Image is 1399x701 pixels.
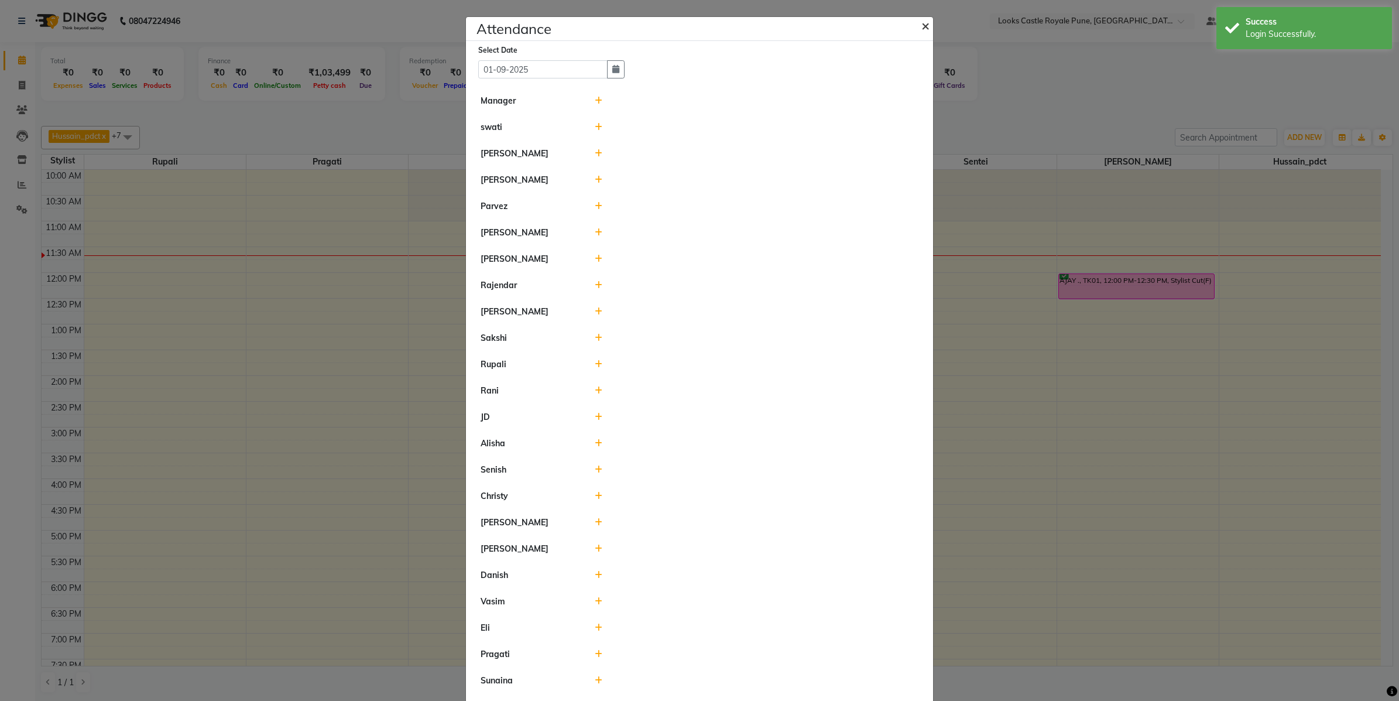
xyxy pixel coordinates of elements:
[472,648,586,661] div: Pragati
[472,464,586,476] div: Senish
[472,174,586,186] div: [PERSON_NAME]
[472,306,586,318] div: [PERSON_NAME]
[472,148,586,160] div: [PERSON_NAME]
[472,358,586,371] div: Rupali
[472,622,586,634] div: Eli
[472,227,586,239] div: [PERSON_NAME]
[472,95,586,107] div: Manager
[472,543,586,555] div: [PERSON_NAME]
[472,279,586,292] div: Rajendar
[472,675,586,687] div: Sunaina
[921,16,930,34] span: ×
[472,332,586,344] div: Sakshi
[472,253,586,265] div: [PERSON_NAME]
[472,437,586,450] div: Alisha
[472,596,586,608] div: Vasim
[472,517,586,529] div: [PERSON_NAME]
[478,60,608,78] input: Select date
[912,9,941,42] button: Close
[1246,16,1383,28] div: Success
[476,18,551,39] h4: Attendance
[472,411,586,423] div: JD
[472,569,586,582] div: Danish
[472,121,586,134] div: swati
[472,490,586,502] div: Christy
[1246,28,1383,40] div: Login Successfully.
[472,200,586,213] div: Parvez
[472,385,586,397] div: Rani
[478,45,517,56] label: Select Date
